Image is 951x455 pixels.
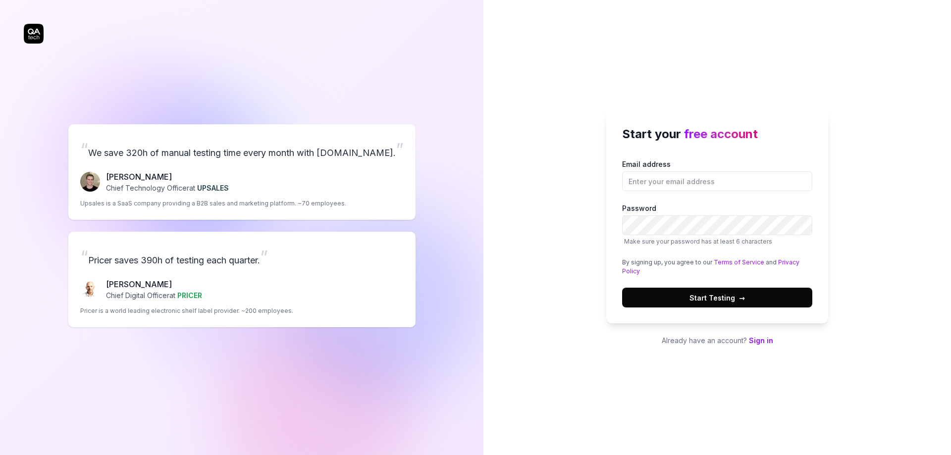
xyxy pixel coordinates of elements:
div: By signing up, you agree to our and [622,258,812,276]
span: free account [684,127,758,141]
a: “Pricer saves 390h of testing each quarter.”Chris Chalkitis[PERSON_NAME]Chief Digital Officerat P... [68,232,416,327]
h2: Start your [622,125,812,143]
p: Chief Technology Officer at [106,183,229,193]
p: [PERSON_NAME] [106,171,229,183]
span: “ [80,246,88,268]
span: ” [260,246,268,268]
p: Already have an account? [606,335,828,346]
input: PasswordMake sure your password has at least 6 characters [622,215,812,235]
span: “ [80,139,88,160]
label: Password [622,203,812,246]
span: Make sure your password has at least 6 characters [624,238,772,245]
p: Chief Digital Officer at [106,290,202,301]
a: “We save 320h of manual testing time every month with [DOMAIN_NAME].”Fredrik Seidl[PERSON_NAME]Ch... [68,124,416,220]
button: Start Testing→ [622,288,812,307]
span: → [739,293,745,303]
span: ” [396,139,404,160]
p: Upsales is a SaaS company providing a B2B sales and marketing platform. ~70 employees. [80,199,346,208]
p: Pricer saves 390h of testing each quarter. [80,244,404,270]
input: Email address [622,171,812,191]
a: Terms of Service [714,258,764,266]
label: Email address [622,159,812,191]
span: Start Testing [689,293,745,303]
a: Sign in [749,336,773,345]
span: PRICER [177,291,202,300]
p: Pricer is a world leading electronic shelf label provider. ~200 employees. [80,306,293,315]
p: [PERSON_NAME] [106,278,202,290]
span: UPSALES [197,184,229,192]
img: Chris Chalkitis [80,279,100,299]
img: Fredrik Seidl [80,172,100,192]
p: We save 320h of manual testing time every month with [DOMAIN_NAME]. [80,136,404,163]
